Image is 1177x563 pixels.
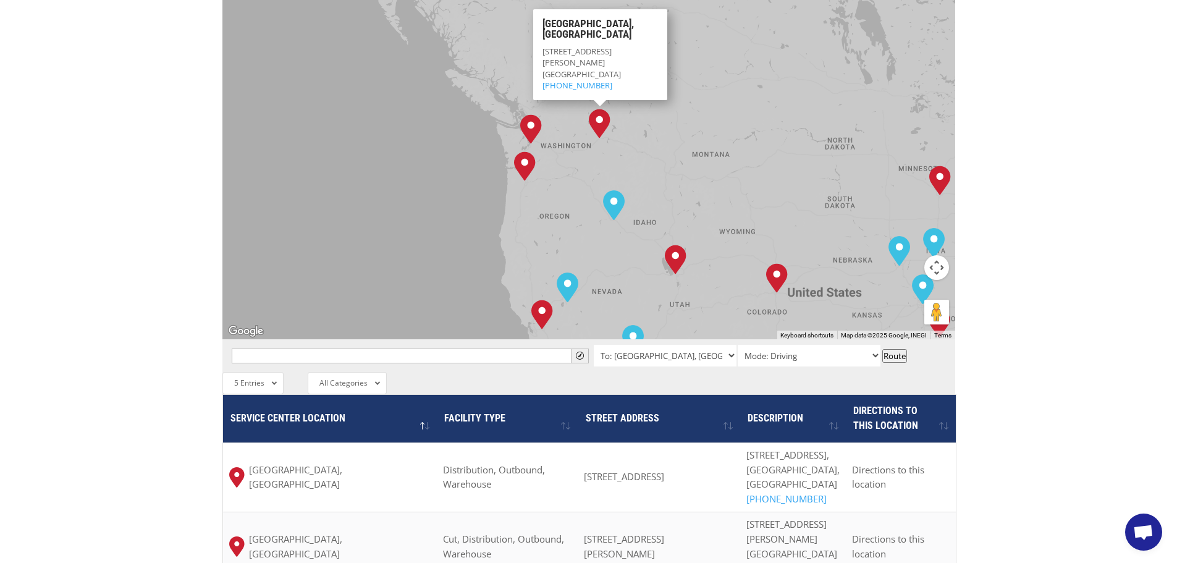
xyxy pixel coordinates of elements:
[226,323,266,339] img: Google
[882,349,907,363] button: Route
[653,14,662,23] span: Close
[542,19,657,46] h3: [GEOGRAPHIC_DATA], [GEOGRAPHIC_DATA]
[578,395,740,442] th: Street Address: activate to sort column ascending
[852,464,924,491] span: Directions to this location
[576,352,584,360] span: 
[766,263,788,293] div: Denver, CO
[542,68,620,79] span: [GEOGRAPHIC_DATA]
[924,255,949,280] button: Map camera controls
[542,79,612,90] a: [PHONE_NUMBER]
[1125,514,1162,551] div: Open chat
[622,325,644,355] div: Las Vegas, NV
[584,533,664,560] span: [STREET_ADDRESS][PERSON_NAME]
[531,300,553,329] div: Tracy, CA
[223,395,437,442] th: Service center location : activate to sort column descending
[665,245,686,274] div: Salt Lake City, UT
[748,412,803,424] span: Description
[846,395,956,442] th: Directions to this location: activate to sort column ascending
[437,395,578,442] th: Facility Type : activate to sort column ascending
[780,331,833,340] button: Keyboard shortcuts
[229,467,245,488] img: xgs-icon-map-pin-red.svg
[571,349,589,363] button: 
[746,448,840,507] p: [STREET_ADDRESS], [GEOGRAPHIC_DATA], [GEOGRAPHIC_DATA]
[444,412,505,424] span: Facility Type
[852,533,924,560] span: Directions to this location
[557,273,578,302] div: Reno, NV
[746,493,827,505] a: [PHONE_NUMBER]
[586,412,659,424] span: Street Address
[584,470,664,483] span: [STREET_ADDRESS]
[319,378,368,388] span: All Categories
[841,332,927,339] span: Map data ©2025 Google, INEGI
[230,412,345,424] span: Service center location
[934,332,951,339] a: Terms
[923,228,945,258] div: Des Moines, IA
[740,395,846,442] th: Description : activate to sort column ascending
[888,236,910,266] div: Omaha, NE
[589,109,610,138] div: Spokane, WA
[249,532,431,562] span: [GEOGRAPHIC_DATA], [GEOGRAPHIC_DATA]
[853,405,918,431] span: Directions to this location
[929,308,950,338] div: Springfield, MO
[234,378,264,388] span: 5 Entries
[226,323,266,339] a: Open this area in Google Maps (opens a new window)
[924,300,949,324] button: Drag Pegman onto the map to open Street View
[249,463,431,493] span: [GEOGRAPHIC_DATA], [GEOGRAPHIC_DATA]
[603,190,625,220] div: Boise, ID
[542,46,611,68] span: [STREET_ADDRESS][PERSON_NAME]
[929,166,951,195] div: Minneapolis, MN
[514,151,536,181] div: Portland, OR
[912,274,934,304] div: Kansas City, MO
[443,464,545,491] span: Distribution, Outbound, Warehouse
[746,517,840,547] div: [STREET_ADDRESS][PERSON_NAME]
[443,533,564,560] span: Cut, Distribution, Outbound, Warehouse
[229,536,245,557] img: xgs-icon-map-pin-red.svg
[520,114,542,144] div: Kent, WA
